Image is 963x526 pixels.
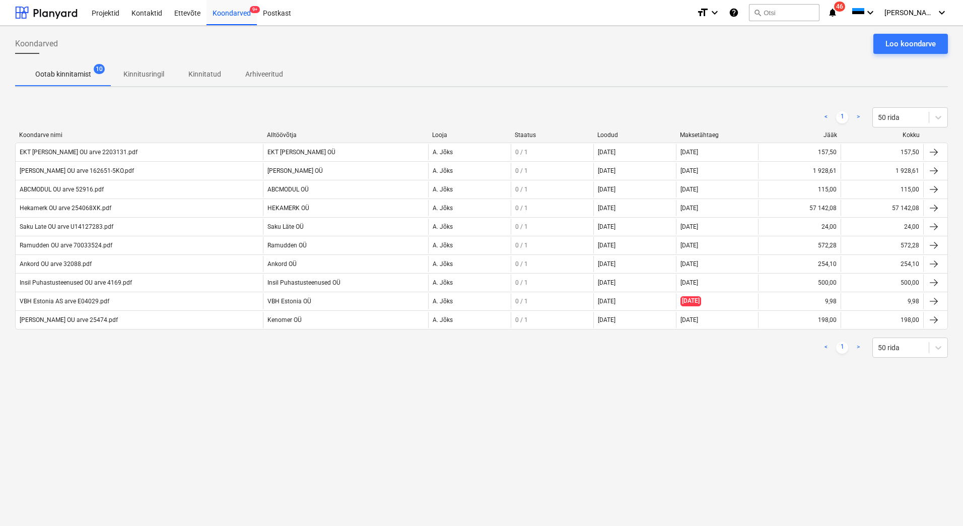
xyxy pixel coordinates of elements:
[598,242,615,249] div: [DATE]
[263,163,428,179] div: [PERSON_NAME] OÜ
[515,279,528,286] span: 0 / 1
[20,242,112,249] div: Ramudden OU arve 70033524.pdf
[428,312,511,328] div: A. Jõks
[753,9,762,17] span: search
[598,205,615,212] div: [DATE]
[676,200,759,216] div: [DATE]
[263,275,428,291] div: Insil Puhastusteenused OÜ
[263,200,428,216] div: HEKAMERK OÜ
[818,242,837,249] div: 572,28
[901,242,919,249] div: 572,28
[818,149,837,156] div: 157,50
[676,237,759,253] div: [DATE]
[676,275,759,291] div: [DATE]
[20,167,134,174] div: [PERSON_NAME] OU arve 162651-5KO.pdf
[15,38,58,50] span: Koondarved
[598,279,615,286] div: [DATE]
[598,149,615,156] div: [DATE]
[20,149,137,156] div: EKT [PERSON_NAME] OU arve 2203131.pdf
[263,181,428,198] div: ABCMODUL OÜ
[263,219,428,235] div: Saku Läte OÜ
[94,64,105,74] span: 10
[828,7,838,19] i: notifications
[428,144,511,160] div: A. Jõks
[432,131,507,139] div: Looja
[836,342,848,354] a: Page 1 is your current page
[245,69,283,80] p: Arhiveeritud
[763,131,837,139] div: Jääk
[936,7,948,19] i: keyboard_arrow_down
[597,131,672,139] div: Loodud
[428,181,511,198] div: A. Jõks
[263,312,428,328] div: Kenomer OÜ
[250,6,260,13] span: 9+
[820,111,832,123] a: Previous page
[263,293,428,309] div: VBH Estonia OÜ
[428,293,511,309] div: A. Jõks
[515,149,528,156] span: 0 / 1
[428,219,511,235] div: A. Jõks
[19,131,259,139] div: Koondarve nimi
[821,223,837,230] div: 24,00
[680,131,754,139] div: Maksetähtaeg
[35,69,91,80] p: Ootab kinnitamist
[873,34,948,54] button: Loo koondarve
[818,279,837,286] div: 500,00
[20,279,132,286] div: Insil Puhastusteenused OU arve 4169.pdf
[709,7,721,19] i: keyboard_arrow_down
[901,186,919,193] div: 115,00
[676,163,759,179] div: [DATE]
[598,260,615,268] div: [DATE]
[729,7,739,19] i: Abikeskus
[515,260,528,268] span: 0 / 1
[820,342,832,354] a: Previous page
[901,149,919,156] div: 157,50
[676,144,759,160] div: [DATE]
[680,296,701,306] span: [DATE]
[901,316,919,323] div: 198,00
[884,9,935,17] span: [PERSON_NAME]
[892,205,919,212] div: 57 142,08
[515,131,589,139] div: Staatus
[428,237,511,253] div: A. Jõks
[749,4,819,21] button: Otsi
[515,167,528,174] span: 0 / 1
[818,260,837,268] div: 254,10
[263,237,428,253] div: Ramudden OÜ
[836,111,848,123] a: Page 1 is your current page
[515,298,528,305] span: 0 / 1
[20,316,118,323] div: [PERSON_NAME] OU arve 25474.pdf
[676,181,759,198] div: [DATE]
[852,342,864,354] a: Next page
[20,223,113,230] div: Saku Late OU arve U14127283.pdf
[676,256,759,272] div: [DATE]
[852,111,864,123] a: Next page
[263,256,428,272] div: Ankord OÜ
[515,316,528,323] span: 0 / 1
[428,275,511,291] div: A. Jõks
[885,37,936,50] div: Loo koondarve
[515,186,528,193] span: 0 / 1
[428,256,511,272] div: A. Jõks
[896,167,919,174] div: 1 928,61
[676,312,759,328] div: [DATE]
[515,242,528,249] span: 0 / 1
[598,223,615,230] div: [DATE]
[908,298,919,305] div: 9,98
[188,69,221,80] p: Kinnitatud
[263,144,428,160] div: EKT [PERSON_NAME] OÜ
[123,69,164,80] p: Kinnitusringil
[913,478,963,526] iframe: Chat Widget
[598,298,615,305] div: [DATE]
[20,298,109,305] div: VBH Estonia AS arve E04029.pdf
[515,205,528,212] span: 0 / 1
[267,131,424,139] div: Alltöövõtja
[676,219,759,235] div: [DATE]
[818,316,837,323] div: 198,00
[598,316,615,323] div: [DATE]
[598,167,615,174] div: [DATE]
[428,163,511,179] div: A. Jõks
[697,7,709,19] i: format_size
[809,205,837,212] div: 57 142,08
